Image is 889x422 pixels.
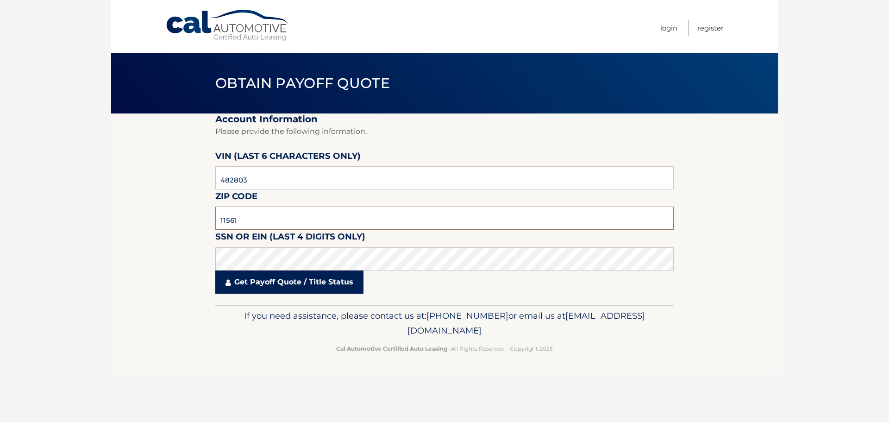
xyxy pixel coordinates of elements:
[215,149,361,166] label: VIN (last 6 characters only)
[221,309,668,338] p: If you need assistance, please contact us at: or email us at
[215,271,363,294] a: Get Payoff Quote / Title Status
[697,20,724,36] a: Register
[221,344,668,353] p: - All Rights Reserved - Copyright 2025
[165,9,290,42] a: Cal Automotive
[215,75,390,92] span: Obtain Payoff Quote
[215,230,365,247] label: SSN or EIN (last 4 digits only)
[215,113,674,125] h2: Account Information
[215,125,674,138] p: Please provide the following information.
[426,310,508,321] span: [PHONE_NUMBER]
[215,189,257,207] label: Zip Code
[336,345,447,352] strong: Cal Automotive Certified Auto Leasing
[660,20,677,36] a: Login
